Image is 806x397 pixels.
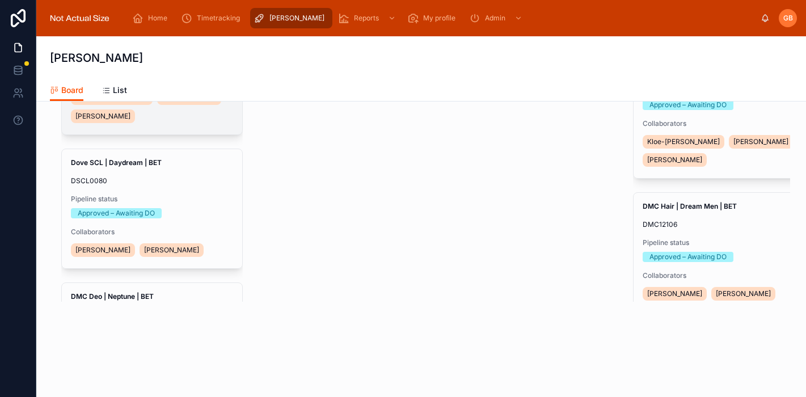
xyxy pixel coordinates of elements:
div: Approved – Awaiting DO [649,100,727,110]
span: DMC12106 [643,220,805,229]
span: Pipeline status [71,195,233,204]
span: Board [61,85,83,96]
a: Home [129,8,175,28]
strong: DMC Hair | Dream Men | BET [643,202,737,210]
span: Collaborators [643,119,805,128]
a: My profile [404,8,463,28]
div: Approved – Awaiting DO [78,208,155,218]
a: Dove SCL | Daydream | BETDSCL0080Pipeline statusApproved – Awaiting DOCollaborators[PERSON_NAME][... [61,149,243,269]
span: [PERSON_NAME] [647,289,702,298]
span: [PERSON_NAME] [733,137,788,146]
span: My profile [423,14,455,23]
span: Timetracking [197,14,240,23]
span: [PERSON_NAME] [144,246,199,255]
strong: DMC Deo | Neptune | BET [71,292,154,301]
span: Admin [485,14,505,23]
a: Reports [335,8,402,28]
span: Home [148,14,167,23]
a: [PERSON_NAME] [250,8,332,28]
a: Timetracking [178,8,248,28]
a: List [102,80,127,103]
span: Collaborators [643,271,805,280]
span: [PERSON_NAME] [75,246,130,255]
strong: Dove SCL | Daydream | BET [71,158,162,167]
div: scrollable content [123,6,761,31]
span: [PERSON_NAME] [647,155,702,164]
span: Collaborators [71,227,233,236]
div: Approved – Awaiting DO [649,252,727,262]
h1: [PERSON_NAME] [50,50,143,66]
a: Admin [466,8,528,28]
span: GB [783,14,793,23]
span: List [113,85,127,96]
span: Reports [354,14,379,23]
span: Kloe-[PERSON_NAME] [647,137,720,146]
span: [PERSON_NAME] [75,112,130,121]
span: [PERSON_NAME] [716,289,771,298]
span: [PERSON_NAME] [269,14,324,23]
a: Board [50,80,83,102]
span: Pipeline status [643,238,805,247]
img: App logo [45,9,114,27]
span: DSCL0080 [71,176,233,185]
